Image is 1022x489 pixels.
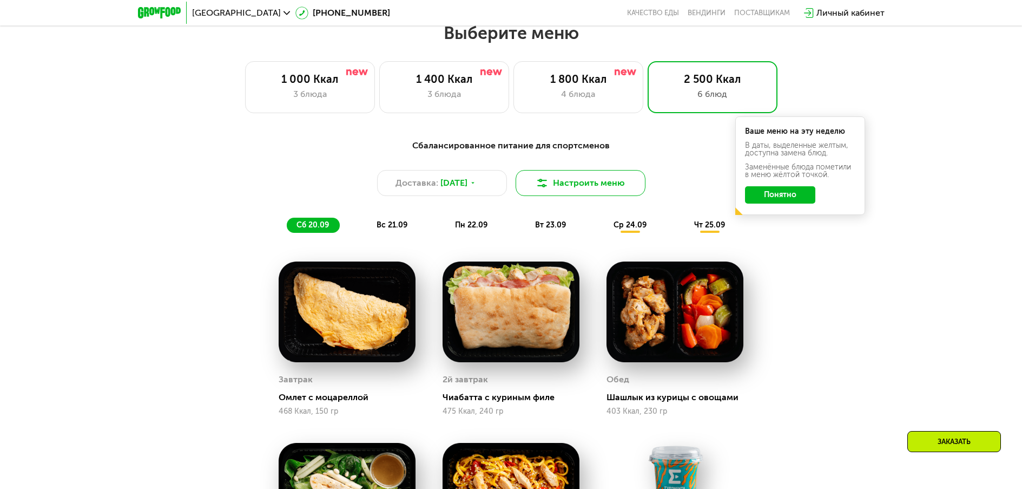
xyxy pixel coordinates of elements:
[440,177,467,190] span: [DATE]
[745,128,855,135] div: Ваше меню на эту неделю
[192,9,281,17] span: [GEOGRAPHIC_DATA]
[606,371,629,388] div: Обед
[256,88,364,101] div: 3 блюда
[391,88,498,101] div: 3 блюда
[816,6,885,19] div: Личный кабинет
[443,407,579,416] div: 475 Ккал, 240 гр
[279,392,424,403] div: Омлет с моцареллой
[606,392,752,403] div: Шашлык из курицы с овощами
[377,220,407,230] span: вс 21.09
[688,9,726,17] a: Вендинги
[535,220,566,230] span: вт 23.09
[296,220,329,230] span: сб 20.09
[516,170,645,196] button: Настроить меню
[694,220,725,230] span: чт 25.09
[279,371,313,388] div: Завтрак
[443,371,488,388] div: 2й завтрак
[614,220,647,230] span: ср 24.09
[734,9,790,17] div: поставщикам
[455,220,487,230] span: пн 22.09
[279,407,416,416] div: 468 Ккал, 150 гр
[907,431,1001,452] div: Заказать
[295,6,390,19] a: [PHONE_NUMBER]
[627,9,679,17] a: Качество еды
[745,164,855,179] div: Заменённые блюда пометили в меню жёлтой точкой.
[525,88,632,101] div: 4 блюда
[391,73,498,86] div: 1 400 Ккал
[659,88,766,101] div: 6 блюд
[395,177,438,190] span: Доставка:
[35,22,987,44] h2: Выберите меню
[659,73,766,86] div: 2 500 Ккал
[606,407,743,416] div: 403 Ккал, 230 гр
[525,73,632,86] div: 1 800 Ккал
[256,73,364,86] div: 1 000 Ккал
[191,139,832,153] div: Сбалансированное питание для спортсменов
[745,142,855,157] div: В даты, выделенные желтым, доступна замена блюд.
[443,392,588,403] div: Чиабатта с куриным филе
[745,186,815,204] button: Понятно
